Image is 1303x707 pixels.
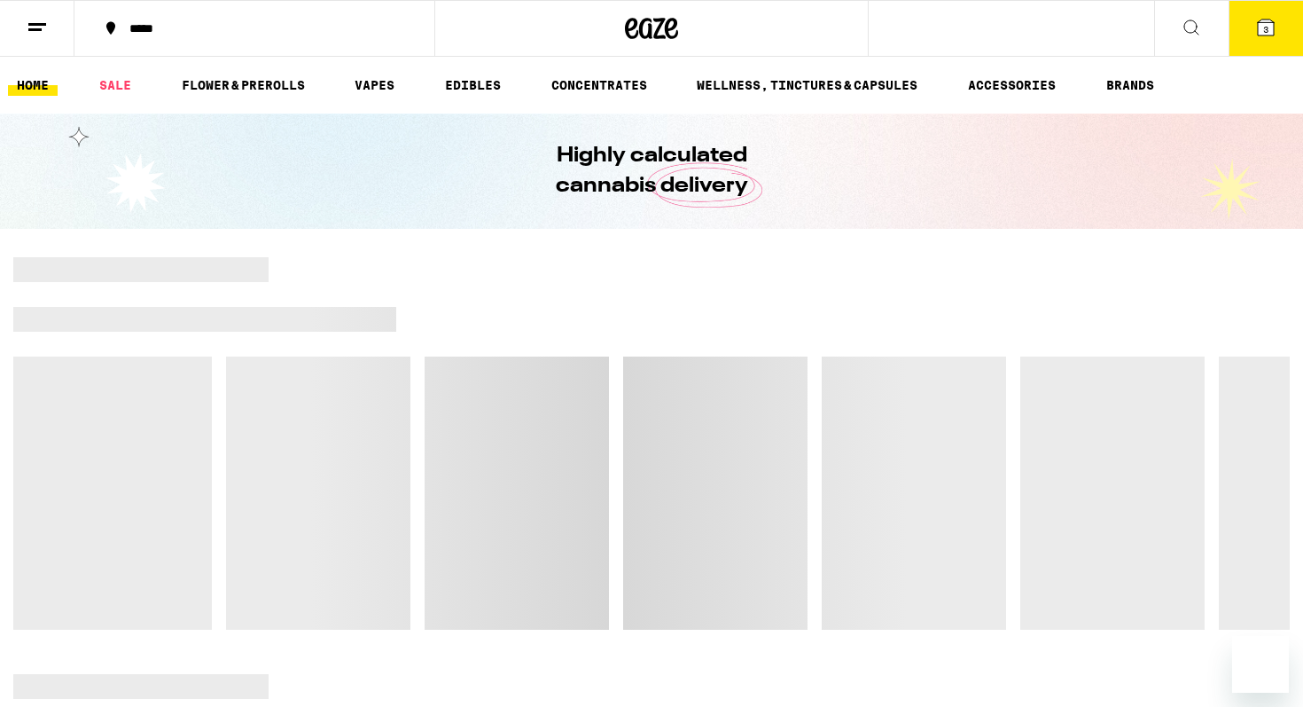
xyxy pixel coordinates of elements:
[505,141,798,201] h1: Highly calculated cannabis delivery
[8,75,58,96] a: HOME
[1232,636,1289,693] iframe: Button to launch messaging window
[436,75,510,96] a: EDIBLES
[1263,24,1268,35] span: 3
[542,75,656,96] a: CONCENTRATES
[1097,75,1163,96] a: BRANDS
[688,75,926,96] a: WELLNESS, TINCTURES & CAPSULES
[90,75,140,96] a: SALE
[346,75,403,96] a: VAPES
[959,75,1065,96] a: ACCESSORIES
[1229,1,1303,56] button: 3
[173,75,314,96] a: FLOWER & PREROLLS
